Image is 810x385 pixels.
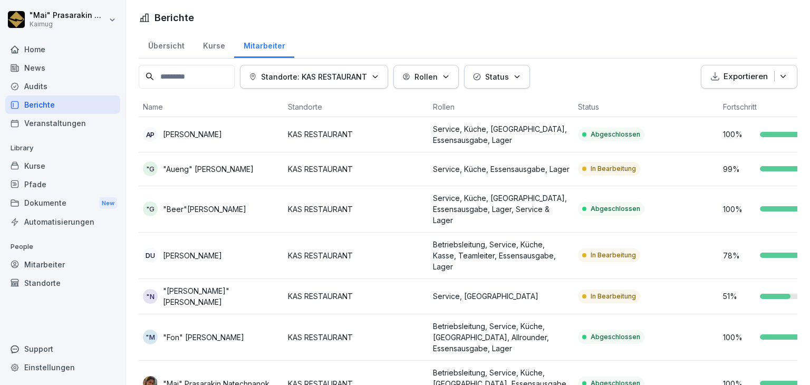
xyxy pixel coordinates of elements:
[163,332,244,343] p: "Fon" [PERSON_NAME]
[723,129,755,140] p: 100 %
[288,291,425,302] p: KAS RESTAURANT
[194,31,234,58] a: Kurse
[5,114,120,132] a: Veranstaltungen
[163,250,222,261] p: [PERSON_NAME]
[5,157,120,175] a: Kurse
[433,239,570,272] p: Betriebsleitung, Service, Küche, Kasse, Teamleiter, Essensausgabe, Lager
[724,71,768,83] p: Exportieren
[433,163,570,175] p: Service, Küche, Essensausgabe, Lager
[701,65,797,89] button: Exportieren
[288,204,425,215] p: KAS RESTAURANT
[591,332,640,342] p: Abgeschlossen
[723,250,755,261] p: 78 %
[433,192,570,226] p: Service, Küche, [GEOGRAPHIC_DATA], Essensausgabe, Lager, Service & Lager
[723,204,755,215] p: 100 %
[5,194,120,213] div: Dokumente
[143,248,158,263] div: DU
[591,130,640,139] p: Abgeschlossen
[433,291,570,302] p: Service, [GEOGRAPHIC_DATA]
[139,31,194,58] a: Übersicht
[5,255,120,274] a: Mitarbeiter
[5,238,120,255] p: People
[288,250,425,261] p: KAS RESTAURANT
[5,213,120,231] a: Automatisierungen
[234,31,294,58] a: Mitarbeiter
[143,201,158,216] div: "G
[5,340,120,358] div: Support
[240,65,388,89] button: Standorte: KAS RESTAURANT
[591,164,636,174] p: In Bearbeitung
[574,97,719,117] th: Status
[163,204,246,215] p: "Beer"[PERSON_NAME]
[261,71,367,82] p: Standorte: KAS RESTAURANT
[5,274,120,292] a: Standorte
[5,194,120,213] a: DokumenteNew
[5,95,120,114] a: Berichte
[723,163,755,175] p: 99 %
[288,163,425,175] p: KAS RESTAURANT
[143,330,158,344] div: "M
[5,59,120,77] a: News
[393,65,459,89] button: Rollen
[288,332,425,343] p: KAS RESTAURANT
[30,21,107,28] p: Kaimug
[414,71,438,82] p: Rollen
[163,285,279,307] p: "[PERSON_NAME]"[PERSON_NAME]
[591,251,636,260] p: In Bearbeitung
[5,140,120,157] p: Library
[429,97,574,117] th: Rollen
[284,97,429,117] th: Standorte
[433,123,570,146] p: Service, Küche, [GEOGRAPHIC_DATA], Essensausgabe, Lager
[485,71,509,82] p: Status
[591,292,636,301] p: In Bearbeitung
[139,97,284,117] th: Name
[5,77,120,95] a: Audits
[143,127,158,142] div: AP
[5,175,120,194] a: Pfade
[723,291,755,302] p: 51 %
[143,161,158,176] div: "G
[163,163,254,175] p: "Aueng" [PERSON_NAME]
[5,40,120,59] a: Home
[143,289,158,304] div: "N
[30,11,107,20] p: "Mai" Prasarakin Natechnanok
[163,129,222,140] p: [PERSON_NAME]
[99,197,117,209] div: New
[433,321,570,354] p: Betriebsleitung, Service, Küche, [GEOGRAPHIC_DATA], Allrounder, Essensausgabe, Lager
[5,358,120,377] a: Einstellungen
[288,129,425,140] p: KAS RESTAURANT
[591,204,640,214] p: Abgeschlossen
[464,65,530,89] button: Status
[723,332,755,343] p: 100 %
[155,11,194,25] h1: Berichte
